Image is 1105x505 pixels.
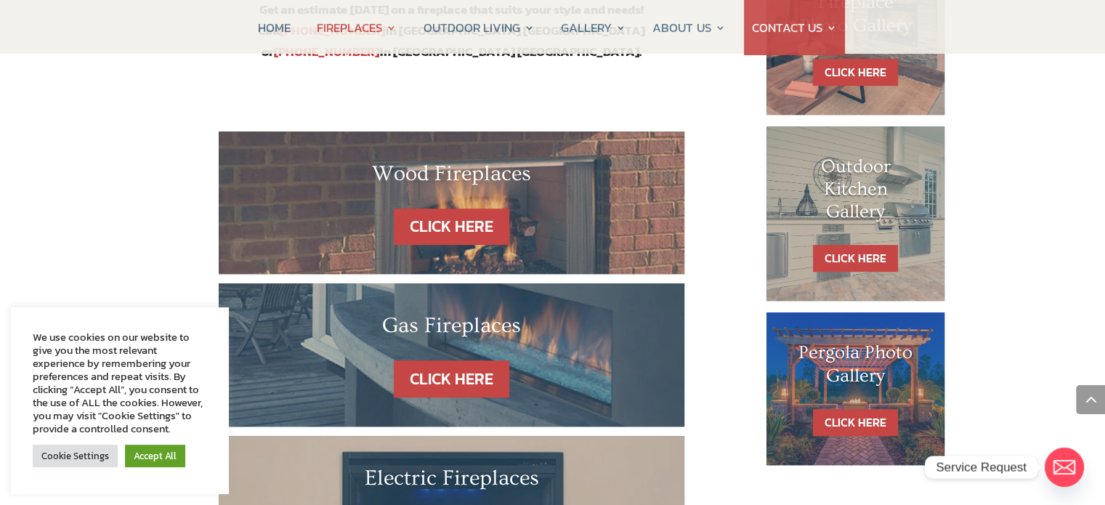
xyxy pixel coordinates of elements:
[394,360,509,397] a: CLICK HERE
[796,155,916,231] h1: Outdoor Kitchen Gallery
[125,445,185,467] a: Accept All
[1045,448,1084,487] a: Email
[813,409,898,436] a: CLICK HERE
[33,445,118,467] a: Cookie Settings
[813,245,898,272] a: CLICK HERE
[262,465,641,498] h2: Electric Fireplaces
[262,312,641,346] h2: Gas Fireplaces
[33,331,207,435] div: We use cookies on our website to give you the most relevant experience by remembering your prefer...
[262,161,641,194] h2: Wood Fireplaces
[796,342,916,394] h1: Pergola Photo Gallery
[394,209,509,246] a: CLICK HERE
[813,59,898,86] a: CLICK HERE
